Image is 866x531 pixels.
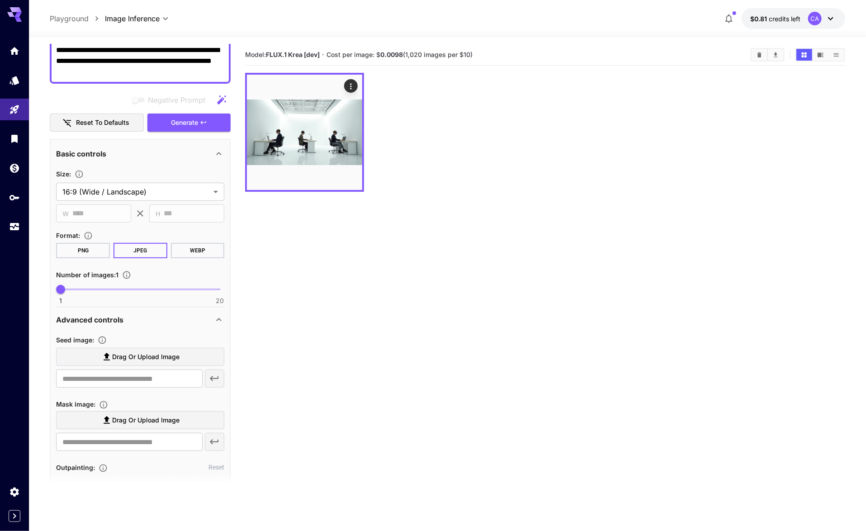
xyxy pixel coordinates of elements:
button: Reset to defaults [50,114,144,132]
p: Advanced controls [56,314,123,325]
div: CA [808,12,822,25]
span: Drag or upload image [112,351,180,363]
span: Negative Prompt [148,95,205,105]
button: Show images in list view [828,49,844,61]
div: Usage [9,221,20,232]
button: Upload a reference image to guide the result. This is needed for Image-to-Image or Inpainting. Su... [94,336,110,345]
div: Models [9,75,20,86]
nav: breadcrumb [50,13,105,24]
div: Basic controls [56,143,224,165]
div: Wallet [9,162,20,174]
div: Actions [344,79,358,93]
span: Seed image : [56,336,94,344]
div: Home [9,45,20,57]
button: $0.80686CA [742,8,845,29]
button: Specify how many images to generate in a single request. Each image generation will be charged se... [118,270,135,280]
span: 16:9 (Wide / Landscape) [62,186,210,197]
label: Drag or upload image [56,411,224,430]
p: · [322,49,324,60]
span: Size : [56,170,71,178]
span: 20 [216,296,224,305]
button: JPEG [114,243,167,258]
div: Show images in grid viewShow images in video viewShow images in list view [795,48,845,62]
button: Download All [768,49,784,61]
button: Show images in video view [813,49,828,61]
span: W [62,209,69,219]
button: Clear Images [752,49,767,61]
button: Generate [147,114,231,132]
button: Choose the file format for the output image. [80,231,96,240]
button: WEBP [171,243,225,258]
span: 1 [59,296,62,305]
button: Extends the image boundaries in specified directions. [95,464,111,473]
div: $0.80686 [751,14,801,24]
b: FLUX.1 Krea [dev] [266,51,320,58]
div: Playground [9,104,20,115]
span: Mask image : [56,400,95,408]
span: Outpainting : [56,464,95,471]
b: 0.0098 [380,51,403,58]
span: Number of images : 1 [56,271,118,279]
button: Show images in grid view [796,49,812,61]
span: H [156,209,160,219]
button: Expand sidebar [9,510,20,522]
span: $0.81 [751,15,769,23]
img: 9k= [247,75,362,190]
div: API Keys [9,192,20,203]
button: Adjust the dimensions of the generated image by specifying its width and height in pixels, or sel... [71,170,87,179]
span: Image Inference [105,13,160,24]
span: Cost per image: $ (1,020 images per $10) [327,51,473,58]
label: Drag or upload image [56,348,224,366]
button: Upload a mask image to define the area to edit, or use the Mask Editor to create one from your se... [95,400,112,409]
span: Format : [56,232,80,239]
span: Negative prompts are not compatible with the selected model. [130,94,213,105]
a: Playground [50,13,89,24]
div: Advanced controls [56,309,224,331]
p: Basic controls [56,148,106,159]
span: Drag or upload image [112,415,180,426]
span: credits left [769,15,801,23]
div: Settings [9,486,20,498]
span: Generate [171,117,198,128]
div: Library [9,133,20,144]
button: Reset [208,463,224,472]
div: Seed Image is required! [56,398,224,455]
button: PNG [56,243,110,258]
span: Model: [245,51,320,58]
div: Clear ImagesDownload All [751,48,785,62]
